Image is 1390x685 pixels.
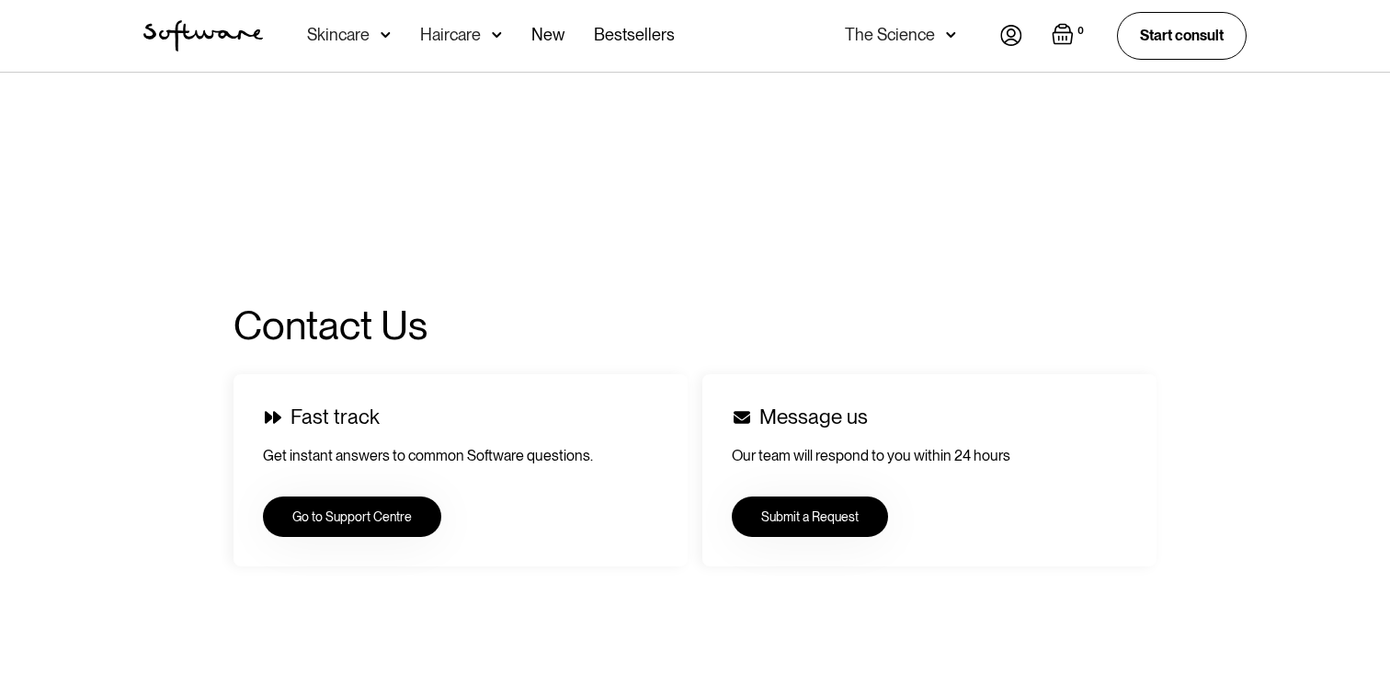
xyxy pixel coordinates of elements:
[492,26,502,44] img: arrow down
[307,26,370,44] div: Skincare
[1074,23,1088,40] div: 0
[1117,12,1247,59] a: Start consult
[263,445,658,467] p: Get instant answers to common Software questions.
[263,497,441,537] a: Go to Support Centre
[291,404,380,430] div: Fast track
[1052,23,1088,49] a: Open empty cart
[946,26,956,44] img: arrow down
[732,497,888,537] a: Submit a Request
[732,445,1127,467] p: Our team will respond to you within 24 hours
[143,20,263,51] a: home
[759,404,868,430] div: Message us
[143,20,263,51] img: Software Logo
[381,26,391,44] img: arrow down
[845,26,935,44] div: The Science
[420,26,481,44] div: Haircare
[234,302,594,350] h1: Contact Us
